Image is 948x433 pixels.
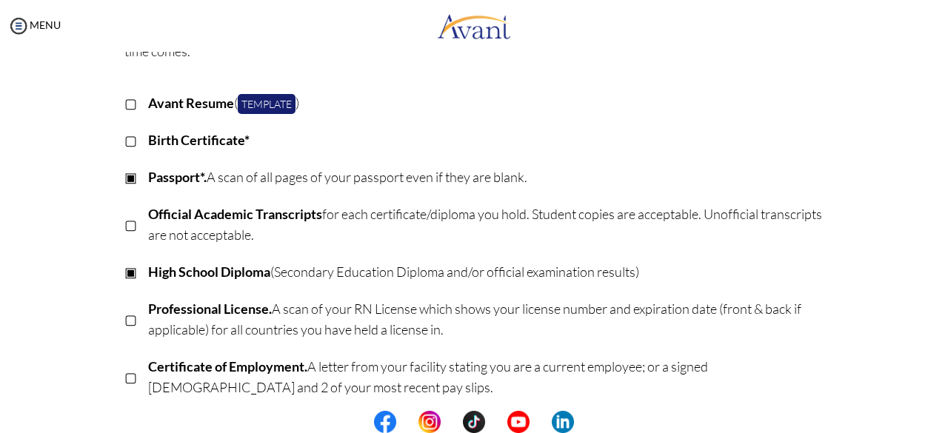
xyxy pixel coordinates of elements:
img: in.png [418,411,441,433]
b: High School Diploma [148,264,270,280]
p: A letter from your facility stating you are a current employee; or a signed [DEMOGRAPHIC_DATA] an... [148,356,824,397]
img: tt.png [463,411,485,433]
p: ▢ [124,93,137,113]
p: ▣ [124,261,137,282]
p: ▢ [124,366,137,387]
p: ( ) [148,93,824,113]
p: ▢ [124,214,137,235]
b: Official Academic Transcripts [148,206,322,222]
img: yt.png [507,411,530,433]
p: for each certificate/diploma you hold. Student copies are acceptable. Unofficial transcripts are ... [148,204,824,245]
p: ▢ [124,130,137,150]
a: MENU [7,19,61,31]
p: ▢ [124,309,137,329]
b: Certificate of Employment. [148,358,307,375]
img: icon-menu.png [7,15,30,37]
img: logo.png [437,4,511,48]
a: Template [238,94,296,114]
b: Passport*. [148,169,207,185]
img: blank.png [441,411,463,433]
img: blank.png [530,411,552,433]
img: blank.png [485,411,507,433]
img: li.png [552,411,574,433]
p: A scan of your RN License which shows your license number and expiration date (front & back if ap... [148,298,824,340]
p: (Secondary Education Diploma and/or official examination results) [148,261,824,282]
p: ▣ [124,167,137,187]
p: A scan of all pages of your passport even if they are blank. [148,167,824,187]
b: Professional License. [148,301,272,317]
b: Birth Certificate* [148,132,250,148]
img: blank.png [396,411,418,433]
img: fb.png [374,411,396,433]
b: Avant Resume [148,95,234,111]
